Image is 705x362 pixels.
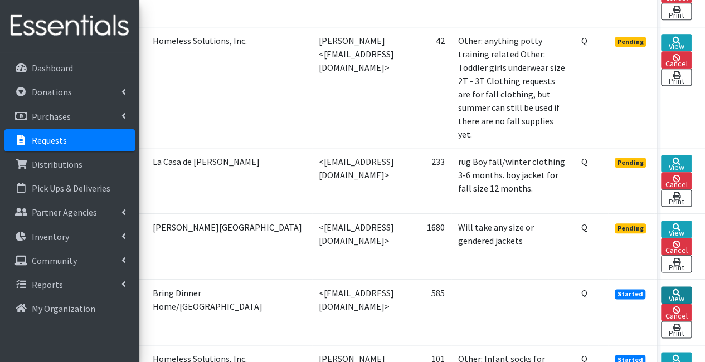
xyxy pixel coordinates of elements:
[32,62,73,74] p: Dashboard
[661,321,692,338] a: Print
[146,27,312,148] td: Homeless Solutions, Inc.
[4,153,135,175] a: Distributions
[661,51,692,69] a: Cancel
[451,213,575,279] td: Will take any size or gendered jackets
[32,135,67,146] p: Requests
[312,148,401,213] td: <[EMAIL_ADDRESS][DOMAIN_NAME]>
[451,27,575,148] td: Other: anything potty training related Other: Toddler girls underwear size 2T - 3T Clothing reque...
[661,255,692,272] a: Print
[661,34,692,51] a: View
[451,148,575,213] td: rug Boy fall/winter clothing 3-6 months. boy jacket for fall size 12 months.
[4,129,135,151] a: Requests
[401,213,451,279] td: 1680
[615,158,646,168] span: Pending
[312,27,401,148] td: [PERSON_NAME] <[EMAIL_ADDRESS][DOMAIN_NAME]>
[4,105,135,128] a: Purchases
[32,183,110,194] p: Pick Ups & Deliveries
[615,37,646,47] span: Pending
[661,3,692,20] a: Print
[312,213,401,279] td: <[EMAIL_ADDRESS][DOMAIN_NAME]>
[661,304,692,321] a: Cancel
[615,223,646,233] span: Pending
[661,69,692,86] a: Print
[32,207,97,218] p: Partner Agencies
[4,250,135,272] a: Community
[32,303,95,314] p: My Organization
[312,279,401,345] td: <[EMAIL_ADDRESS][DOMAIN_NAME]>
[32,86,72,97] p: Donations
[4,177,135,199] a: Pick Ups & Deliveries
[661,189,692,207] a: Print
[32,159,82,170] p: Distributions
[32,111,71,122] p: Purchases
[615,289,646,299] span: Started
[581,156,587,167] abbr: Quantity
[661,221,692,238] a: View
[4,226,135,248] a: Inventory
[581,222,587,233] abbr: Quantity
[4,81,135,103] a: Donations
[4,57,135,79] a: Dashboard
[4,273,135,296] a: Reports
[661,172,692,189] a: Cancel
[661,238,692,255] a: Cancel
[581,287,587,299] abbr: Quantity
[401,148,451,213] td: 233
[4,201,135,223] a: Partner Agencies
[661,286,692,304] a: View
[32,279,63,290] p: Reports
[661,155,692,172] a: View
[581,35,587,46] abbr: Quantity
[32,231,69,242] p: Inventory
[146,213,312,279] td: [PERSON_NAME][GEOGRAPHIC_DATA]
[146,148,312,213] td: La Casa de [PERSON_NAME]
[4,7,135,45] img: HumanEssentials
[401,27,451,148] td: 42
[401,279,451,345] td: 585
[4,297,135,320] a: My Organization
[146,279,312,345] td: Bring Dinner Home/[GEOGRAPHIC_DATA]
[32,255,77,266] p: Community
